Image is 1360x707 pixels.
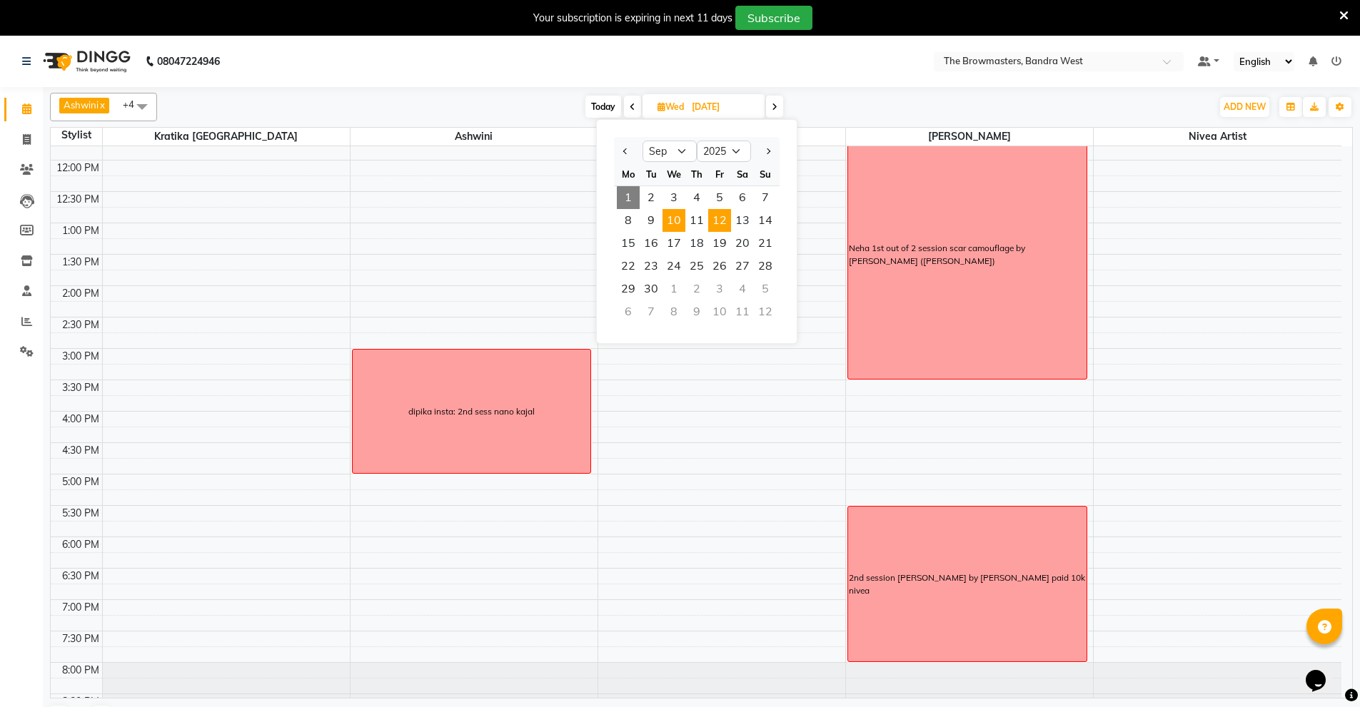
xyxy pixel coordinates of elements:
[754,163,777,185] div: Su
[754,209,777,232] div: Sunday, September 14, 2025
[59,506,102,521] div: 5:30 PM
[708,232,731,255] span: 19
[640,186,663,209] div: Tuesday, September 2, 2025
[754,209,777,232] span: 14
[617,209,640,232] span: 8
[708,232,731,255] div: Friday, September 19, 2025
[754,232,777,255] div: Sunday, September 21, 2025
[157,41,220,81] b: 08047224946
[1300,650,1346,693] iframe: chat widget
[59,223,102,238] div: 1:00 PM
[1224,101,1266,112] span: ADD NEW
[754,255,777,278] span: 28
[617,186,640,209] span: 1
[708,300,731,323] div: Friday, October 10, 2025
[51,128,102,143] div: Stylist
[585,96,621,118] span: Today
[708,186,731,209] div: Friday, September 5, 2025
[1094,128,1341,146] span: Nivea Artist
[685,255,708,278] div: Thursday, September 25, 2025
[663,209,685,232] span: 10
[59,443,102,458] div: 4:30 PM
[617,278,640,300] span: 29
[663,186,685,209] div: Wednesday, September 3, 2025
[697,141,751,162] select: Select year
[663,163,685,185] div: We
[643,141,697,162] select: Select month
[103,128,350,146] span: Kratika [GEOGRAPHIC_DATA]
[685,255,708,278] span: 25
[640,300,663,323] div: Tuesday, October 7, 2025
[640,232,663,255] span: 16
[64,99,99,111] span: Ashwini
[59,537,102,552] div: 6:00 PM
[762,140,774,163] button: Next month
[617,186,640,209] div: Monday, September 1, 2025
[59,631,102,646] div: 7:30 PM
[754,255,777,278] div: Sunday, September 28, 2025
[685,209,708,232] div: Thursday, September 11, 2025
[754,278,777,300] div: Sunday, October 5, 2025
[617,232,640,255] span: 15
[123,98,145,110] span: +4
[59,663,102,678] div: 8:00 PM
[708,163,731,185] div: Fr
[731,209,754,232] span: 13
[654,101,687,112] span: Wed
[731,232,754,255] span: 20
[754,186,777,209] div: Sunday, September 7, 2025
[408,405,535,418] div: dipika insta: 2nd sess nano kajal
[54,161,102,176] div: 12:00 PM
[731,255,754,278] span: 27
[640,163,663,185] div: Tu
[640,278,663,300] span: 30
[708,255,731,278] div: Friday, September 26, 2025
[849,571,1086,597] div: 2nd session [PERSON_NAME] by [PERSON_NAME] paid 10k nivea
[708,209,731,232] span: 12
[620,140,632,163] button: Previous month
[663,255,685,278] div: Wednesday, September 24, 2025
[59,600,102,615] div: 7:00 PM
[731,300,754,323] div: Saturday, October 11, 2025
[1220,97,1269,117] button: ADD NEW
[59,286,102,301] div: 2:00 PM
[640,255,663,278] span: 23
[59,569,102,584] div: 6:30 PM
[731,209,754,232] div: Saturday, September 13, 2025
[685,163,708,185] div: Th
[640,232,663,255] div: Tuesday, September 16, 2025
[640,255,663,278] div: Tuesday, September 23, 2025
[708,186,731,209] span: 5
[617,209,640,232] div: Monday, September 8, 2025
[617,232,640,255] div: Monday, September 15, 2025
[533,11,732,26] div: Your subscription is expiring in next 11 days
[663,232,685,255] span: 17
[685,278,708,300] div: Thursday, October 2, 2025
[685,209,708,232] span: 11
[849,242,1086,268] div: Neha 1st out of 2 session scar camouflage by [PERSON_NAME] ([PERSON_NAME])
[617,255,640,278] span: 22
[59,380,102,395] div: 3:30 PM
[617,163,640,185] div: Mo
[617,300,640,323] div: Monday, October 6, 2025
[708,278,731,300] div: Friday, October 3, 2025
[663,255,685,278] span: 24
[640,209,663,232] span: 9
[708,255,731,278] span: 26
[731,186,754,209] div: Saturday, September 6, 2025
[617,255,640,278] div: Monday, September 22, 2025
[59,412,102,427] div: 4:00 PM
[754,300,777,323] div: Sunday, October 12, 2025
[640,209,663,232] div: Tuesday, September 9, 2025
[685,232,708,255] span: 18
[99,99,105,111] a: x
[685,232,708,255] div: Thursday, September 18, 2025
[731,186,754,209] span: 6
[663,232,685,255] div: Wednesday, September 17, 2025
[735,6,812,30] button: Subscribe
[59,317,102,332] div: 2:30 PM
[617,278,640,300] div: Monday, September 29, 2025
[731,232,754,255] div: Saturday, September 20, 2025
[663,186,685,209] span: 3
[731,278,754,300] div: Saturday, October 4, 2025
